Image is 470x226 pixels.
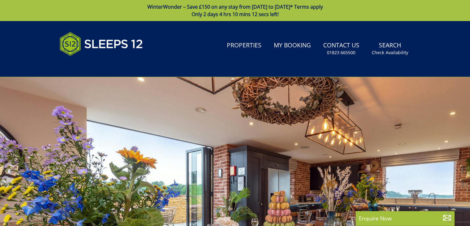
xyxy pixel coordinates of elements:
[327,50,355,56] small: 01823 665500
[372,50,408,56] small: Check Availability
[224,39,264,53] a: Properties
[271,39,313,53] a: My Booking
[192,11,279,18] span: Only 2 days 4 hrs 10 mins 12 secs left!
[321,39,362,59] a: Contact Us01823 665500
[60,28,143,59] img: Sleeps 12
[57,63,121,68] iframe: Customer reviews powered by Trustpilot
[359,214,451,222] p: Enquire Now
[369,39,411,59] a: SearchCheck Availability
